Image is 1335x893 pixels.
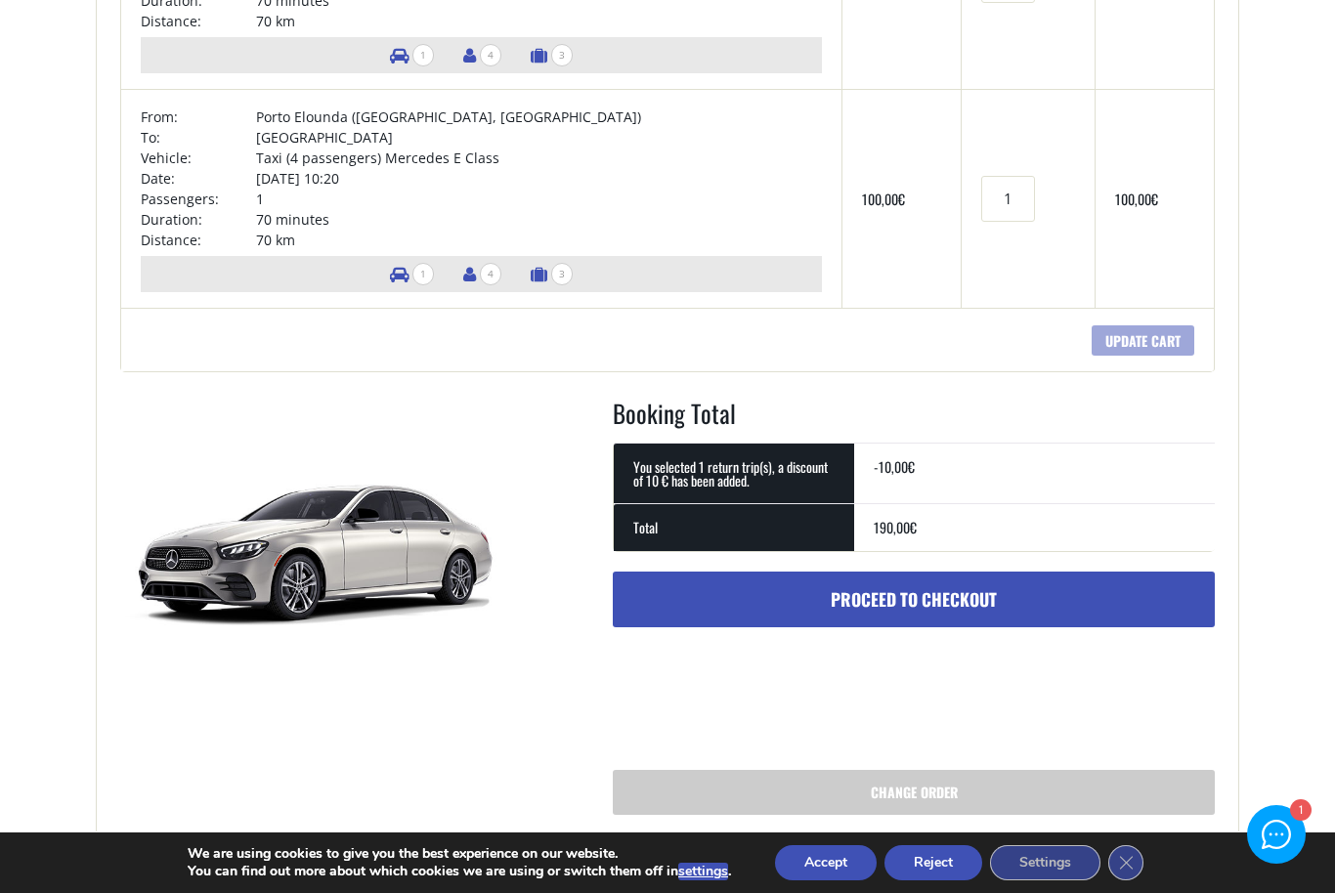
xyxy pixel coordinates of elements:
iframe: Secure express checkout frame [609,637,913,692]
td: Date: [141,168,256,189]
li: Number of vehicles [380,256,444,292]
th: Total [614,503,854,551]
p: We are using cookies to give you the best experience on our website. [188,845,731,863]
iframe: Secure express checkout frame [609,694,1219,748]
bdi: -10,00 [874,456,915,477]
li: Number of passengers [453,256,511,292]
button: Settings [990,845,1100,880]
bdi: 100,00 [862,189,905,209]
a: Proceed to checkout [613,572,1215,628]
li: Number of vehicles [380,37,444,73]
span: 4 [480,44,501,66]
span: € [910,517,917,537]
h2: Booking Total [613,396,1215,443]
div: 1 [1289,801,1310,822]
span: € [1151,189,1158,209]
input: Transfers quantity [981,176,1034,222]
a: Change order [613,770,1215,815]
td: [DATE] 10:20 [256,168,823,189]
span: 1 [412,44,434,66]
li: Number of luggage items [521,37,582,73]
img: Taxi (4 passengers) Mercedes E Class [120,396,511,689]
span: 4 [480,263,501,285]
button: Reject [884,845,982,880]
span: 1 [412,263,434,285]
iframe: Secure express checkout frame [915,637,1219,692]
button: Close GDPR Cookie Banner [1108,845,1143,880]
button: settings [678,863,728,880]
td: 70 minutes [256,209,823,230]
input: Update cart [1092,325,1194,356]
td: Duration: [141,209,256,230]
li: Number of passengers [453,37,511,73]
td: [GEOGRAPHIC_DATA] [256,127,823,148]
td: Taxi (4 passengers) Mercedes E Class [256,148,823,168]
td: 70 km [256,11,823,31]
td: 70 km [256,230,823,250]
span: € [898,189,905,209]
td: Distance: [141,11,256,31]
td: Porto Elounda ([GEOGRAPHIC_DATA], [GEOGRAPHIC_DATA]) [256,106,823,127]
td: Vehicle: [141,148,256,168]
td: Passengers: [141,189,256,209]
li: Number of luggage items [521,256,582,292]
td: To: [141,127,256,148]
button: Accept [775,845,877,880]
p: You can find out more about which cookies we are using or switch them off in . [188,863,731,880]
span: 3 [551,44,573,66]
bdi: 190,00 [874,517,917,537]
th: You selected 1 return trip(s), a discount of 10 € has been added. [614,443,854,503]
bdi: 100,00 [1115,189,1158,209]
span: € [908,456,915,477]
td: From: [141,106,256,127]
td: Distance: [141,230,256,250]
td: 1 [256,189,823,209]
span: 3 [551,263,573,285]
